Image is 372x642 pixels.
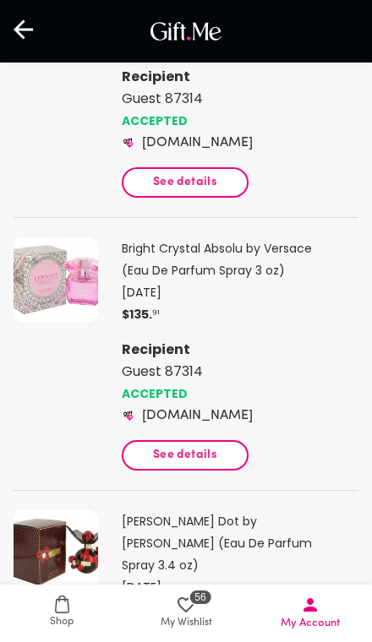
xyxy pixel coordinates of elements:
p: Guest 87314 [122,361,335,383]
span: My Wishlist [161,615,212,631]
p: $ 135 . [122,303,335,325]
span: Shop [50,614,74,630]
p: [DOMAIN_NAME] [142,405,253,427]
span: 56 [188,589,212,606]
img: Bright Crystal Absolu by Versace (Eau De Parfum Spray 3 oz) [14,237,98,322]
p: Recipient [122,339,335,361]
p: ACCEPTED [122,383,335,405]
p: Bright Crystal Absolu by Versace (Eau De Parfum Spray 3 oz) [122,237,335,281]
span: See details [136,173,234,192]
img: Marc Jacobs Dot by Marc Jacobs (Eau De Parfum Spray 3.4 oz) [14,510,98,595]
p: [DATE] [122,576,335,598]
p: ACCEPTED [122,110,335,132]
p: Guest 87314 [122,88,335,110]
button: See details [122,167,249,198]
button: See details [122,440,249,471]
a: My Account [248,585,372,642]
span: See details [136,446,234,465]
p: [DATE] [122,281,335,303]
p: [DOMAIN_NAME] [142,132,253,154]
span: My Account [281,615,340,631]
p: [PERSON_NAME] Dot by [PERSON_NAME] (Eau De Parfum Spray 3.4 oz) [122,510,335,576]
p: Recipient [122,66,335,88]
a: 56My Wishlist [124,585,249,642]
img: GiftMe Logo [146,18,226,45]
span: ⁹¹ [152,306,160,323]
